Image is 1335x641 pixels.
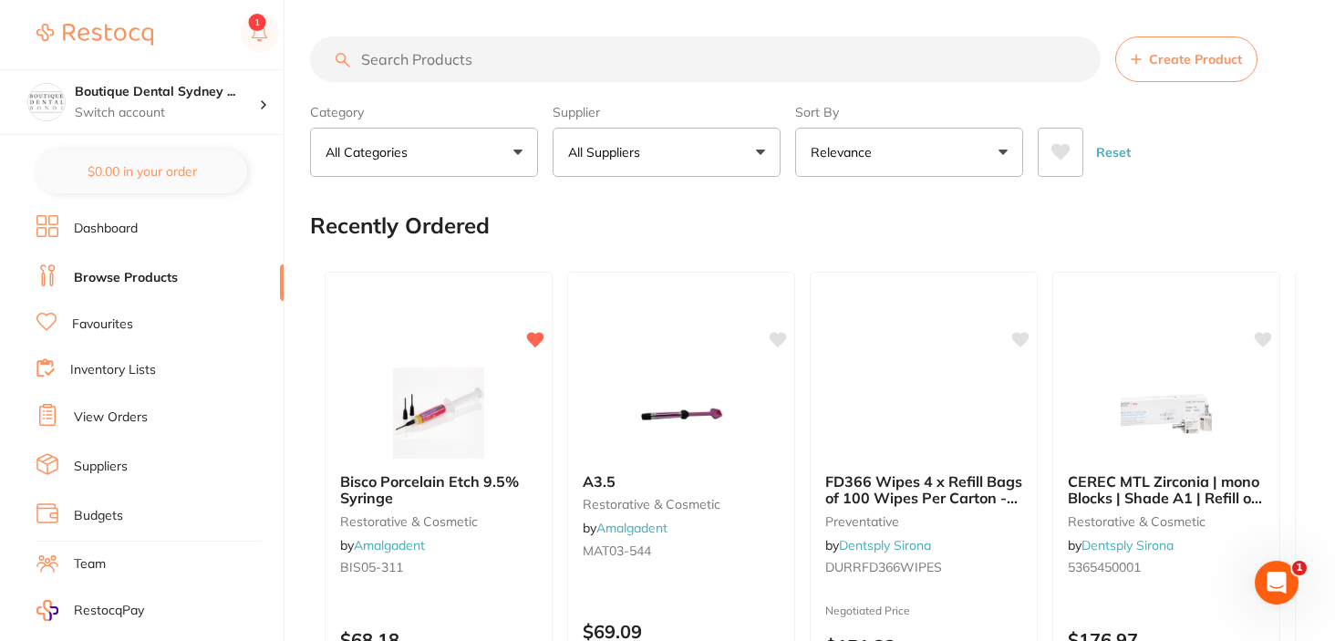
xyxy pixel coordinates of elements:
[74,602,144,620] span: RestocqPay
[622,367,740,459] img: A3.5
[74,269,178,287] a: Browse Products
[795,104,1023,120] label: Sort By
[340,473,537,507] b: Bisco Porcelain Etch 9.5% Syringe
[553,104,781,120] label: Supplier
[74,408,148,427] a: View Orders
[1255,561,1299,605] iframe: Intercom live chat
[36,150,247,193] button: $0.00 in your order
[1115,36,1257,82] button: Create Product
[72,315,133,334] a: Favourites
[825,605,1022,617] small: Negotiated Price
[310,104,538,120] label: Category
[568,143,647,161] p: All Suppliers
[825,560,1022,574] small: DURRFD366WIPES
[825,473,1022,507] b: FD366 Wipes 4 x Refill Bags of 100 Wipes Per Carton - Wet
[74,458,128,476] a: Suppliers
[1068,514,1265,529] small: restorative & cosmetic
[553,128,781,177] button: All Suppliers
[583,543,780,558] small: MAT03-544
[326,143,415,161] p: All Categories
[839,537,931,553] a: Dentsply Sirona
[596,520,667,536] a: Amalgadent
[864,367,983,459] img: FD366 Wipes 4 x Refill Bags of 100 Wipes Per Carton - Wet
[28,84,65,120] img: Boutique Dental Sydney Pty Ltd
[583,473,780,490] b: A3.5
[825,537,931,553] span: by
[1068,473,1265,507] b: CEREC MTL Zirconia | mono Blocks | Shade A1 | Refill of 4
[1149,52,1242,67] span: Create Product
[74,555,106,574] a: Team
[1107,367,1226,459] img: CEREC MTL Zirconia | mono Blocks | Shade A1 | Refill of 4
[74,220,138,238] a: Dashboard
[36,600,144,621] a: RestocqPay
[340,514,537,529] small: restorative & cosmetic
[1068,537,1174,553] span: by
[310,36,1101,82] input: Search Products
[340,560,537,574] small: BIS05-311
[379,367,498,459] img: Bisco Porcelain Etch 9.5% Syringe
[1091,128,1136,177] button: Reset
[340,537,425,553] span: by
[70,361,156,379] a: Inventory Lists
[354,537,425,553] a: Amalgadent
[36,14,153,56] a: Restocq Logo
[310,213,490,239] h2: Recently Ordered
[583,497,780,512] small: restorative & cosmetic
[310,128,538,177] button: All Categories
[825,514,1022,529] small: preventative
[1081,537,1174,553] a: Dentsply Sirona
[1292,561,1307,575] span: 1
[1068,560,1265,574] small: 5365450001
[583,520,667,536] span: by
[36,600,58,621] img: RestocqPay
[74,507,123,525] a: Budgets
[75,104,259,122] p: Switch account
[811,143,879,161] p: Relevance
[795,128,1023,177] button: Relevance
[75,83,259,101] h4: Boutique Dental Sydney Pty Ltd
[36,24,153,46] img: Restocq Logo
